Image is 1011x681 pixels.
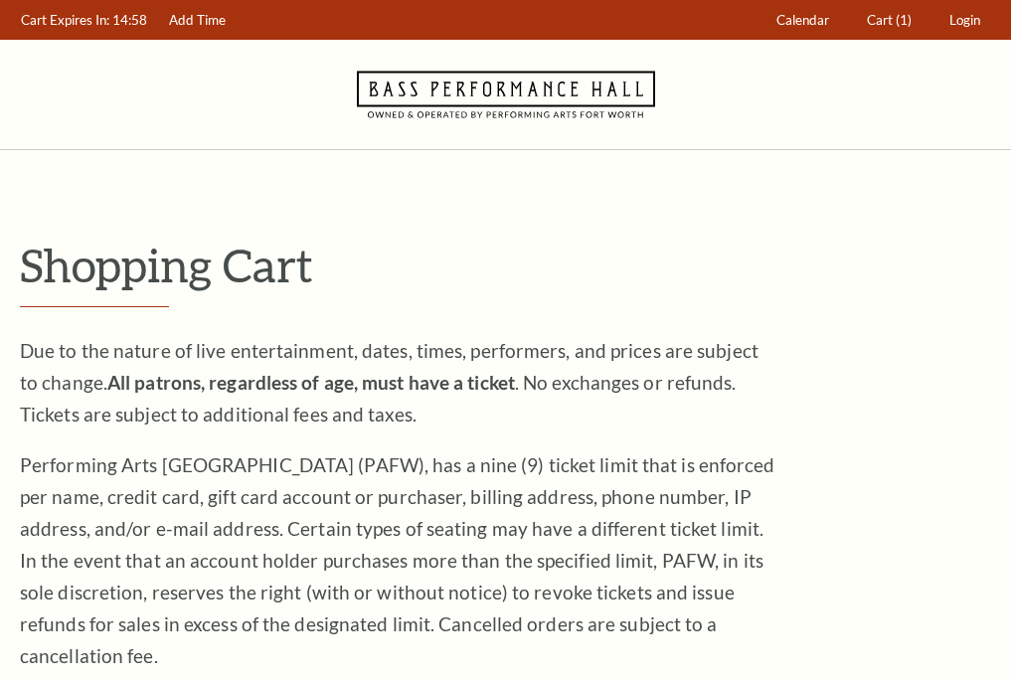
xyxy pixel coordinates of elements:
[940,1,990,40] a: Login
[20,339,758,426] span: Due to the nature of live entertainment, dates, times, performers, and prices are subject to chan...
[776,12,829,28] span: Calendar
[867,12,893,28] span: Cart
[896,12,912,28] span: (1)
[20,240,991,290] p: Shopping Cart
[112,12,147,28] span: 14:58
[107,371,515,394] strong: All patrons, regardless of age, must have a ticket
[160,1,236,40] a: Add Time
[20,449,775,672] p: Performing Arts [GEOGRAPHIC_DATA] (PAFW), has a nine (9) ticket limit that is enforced per name, ...
[858,1,922,40] a: Cart (1)
[949,12,980,28] span: Login
[21,12,109,28] span: Cart Expires In:
[767,1,839,40] a: Calendar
